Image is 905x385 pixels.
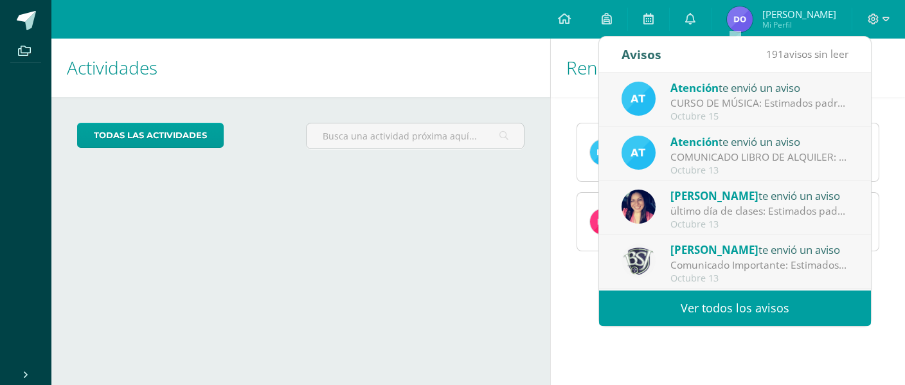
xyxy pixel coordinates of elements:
span: Atención [670,134,719,149]
img: 9fc725f787f6a993fc92a288b7a8b70c.png [622,136,656,170]
a: Ver todos los avisos [599,291,871,326]
span: [PERSON_NAME] [762,8,836,21]
div: Avisos [622,37,661,72]
div: te envió un aviso [670,241,849,258]
span: [PERSON_NAME] [670,242,758,257]
img: 9fc725f787f6a993fc92a288b7a8b70c.png [622,82,656,116]
img: 9b923b7a5257eca232f958b02ed92d0f.png [622,244,656,278]
span: [PERSON_NAME] [670,188,758,203]
span: Mi Perfil [762,19,836,30]
span: Atención [670,80,719,95]
img: 218b7a96cc8db738e9207061433fc8d6.png [590,139,616,165]
img: 7118ac30b0313437625b59fc2ffd5a9e.png [622,190,656,224]
h1: Rendimiento de mis hijos [566,39,890,97]
img: d4726da0a950da7d1f6bc5b0f55c0046.png [727,6,753,32]
div: te envió un aviso [670,133,849,150]
div: Octubre 13 [670,219,849,230]
div: Comunicado Importante: Estimados padres de familia, revisar imagen adjunta. [670,258,849,273]
div: CURSO DE MÚSICA: Estimados padres de familia, Reciban un cordial saludo. Por este medio les compa... [670,96,849,111]
div: Octubre 13 [670,165,849,176]
div: te envió un aviso [670,187,849,204]
div: Octubre 13 [670,273,849,284]
img: 36ebb03f5aaca989bcc709bbc6f4601f.png [590,209,616,235]
div: COMUNICADO LIBRO DE ALQUILER: Estimados padres de familia, Les compartimos información importante... [670,150,849,165]
div: te envió un aviso [670,79,849,96]
a: todas las Actividades [77,123,224,148]
span: 191 [766,47,784,61]
h1: Actividades [67,39,535,97]
div: ültimo día de clases: Estimados padres de familia, compartirmos este recordatorio con la informac... [670,204,849,219]
div: Octubre 15 [670,111,849,122]
span: avisos sin leer [766,47,848,61]
input: Busca una actividad próxima aquí... [307,123,524,148]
